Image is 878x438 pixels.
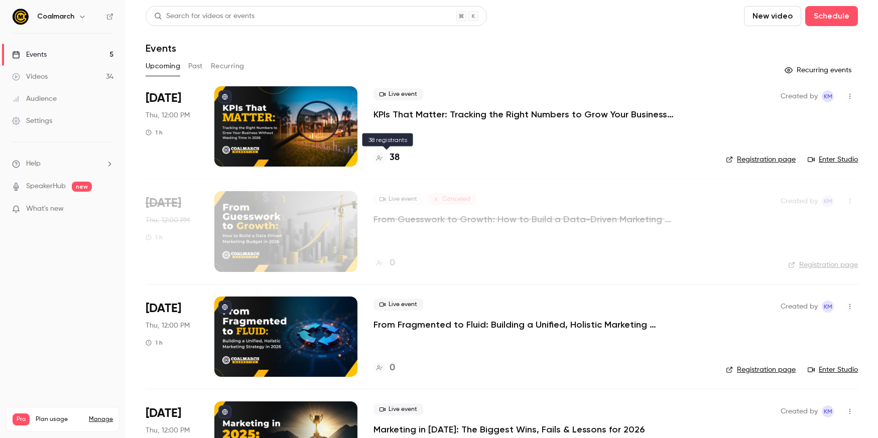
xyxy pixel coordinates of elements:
a: Manage [89,415,113,423]
div: Settings [12,116,52,126]
span: What's new [26,204,64,214]
div: Oct 16 Thu, 12:00 PM (America/New York) [146,191,198,271]
span: Thu, 12:00 PM [146,425,190,435]
a: Marketing in [DATE]: The Biggest Wins, Fails & Lessons for 2026 [373,423,645,435]
div: Search for videos or events [154,11,255,22]
div: 1 h [146,339,163,347]
span: Katie McCaskill [822,90,834,102]
a: From Fragmented to Fluid: Building a Unified, Holistic Marketing Strategy in [DATE] [373,319,675,331]
span: [DATE] [146,195,181,211]
div: Videos [12,72,48,82]
div: Audience [12,94,57,104]
span: new [72,182,92,192]
a: 0 [373,361,395,375]
div: 1 h [146,128,163,136]
div: 1 h [146,233,163,241]
span: Live event [373,299,423,311]
a: Registration page [788,260,858,270]
span: Canceled [427,193,476,205]
a: Registration page [726,365,796,375]
div: Oct 30 Thu, 12:00 PM (America/New York) [146,297,198,377]
a: SpeakerHub [26,181,66,192]
a: Enter Studio [808,365,858,375]
a: 0 [373,256,395,270]
span: Katie McCaskill [822,195,834,207]
span: [DATE] [146,90,181,106]
span: KM [824,405,832,417]
span: [DATE] [146,405,181,421]
span: KM [824,301,832,313]
button: Upcoming [146,58,180,74]
span: Live event [373,403,423,415]
button: Past [188,58,203,74]
span: [DATE] [146,301,181,317]
h6: Coalmarch [37,12,74,22]
div: Events [12,50,47,60]
a: Enter Studio [808,155,858,165]
span: Thu, 12:00 PM [146,215,190,225]
span: Help [26,159,41,169]
span: Created by [781,301,818,313]
a: 38 [373,151,400,165]
span: Katie McCaskill [822,301,834,313]
h1: Events [146,42,176,54]
span: KM [824,195,832,207]
button: Recurring events [780,62,858,78]
h4: 0 [390,361,395,375]
a: KPIs That Matter: Tracking the Right Numbers to Grow Your Business Without Wasting Time in [DATE] [373,108,675,120]
span: Created by [781,195,818,207]
span: Plan usage [36,415,83,423]
span: Live event [373,193,423,205]
span: Created by [781,90,818,102]
a: Registration page [726,155,796,165]
h4: 38 [390,151,400,165]
span: Thu, 12:00 PM [146,321,190,331]
img: Coalmarch [13,9,29,25]
a: From Guesswork to Growth: How to Build a Data-Driven Marketing Budget in [DATE] [373,213,675,225]
button: New video [744,6,801,26]
span: KM [824,90,832,102]
span: Live event [373,88,423,100]
button: Recurring [211,58,244,74]
span: Pro [13,413,30,425]
button: Schedule [805,6,858,26]
div: Oct 2 Thu, 12:00 PM (America/New York) [146,86,198,167]
iframe: Noticeable Trigger [101,205,113,214]
h4: 0 [390,256,395,270]
span: Thu, 12:00 PM [146,110,190,120]
span: Katie McCaskill [822,405,834,417]
li: help-dropdown-opener [12,159,113,169]
span: Created by [781,405,818,417]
